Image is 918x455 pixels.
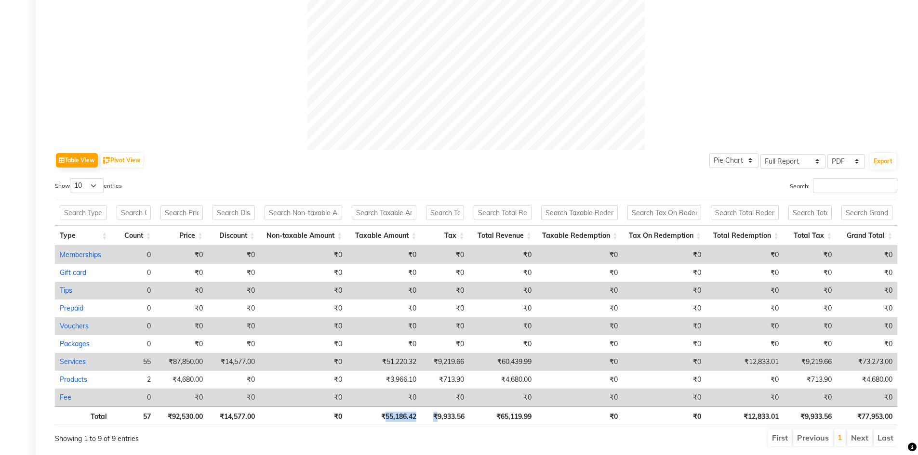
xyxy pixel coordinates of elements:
td: ₹0 [208,299,260,317]
th: ₹9,933.56 [421,406,469,425]
td: ₹12,833.01 [706,353,784,371]
td: ₹0 [156,335,207,353]
th: ₹12,833.01 [706,406,784,425]
th: ₹65,119.99 [469,406,537,425]
td: ₹0 [208,317,260,335]
th: Type: activate to sort column ascending [55,225,112,246]
td: ₹9,219.66 [421,353,469,371]
input: Search Taxable Redemption [541,205,618,220]
th: ₹92,530.00 [156,406,207,425]
a: Vouchers [60,322,89,330]
td: ₹0 [260,353,347,371]
td: ₹0 [623,371,706,389]
input: Search Non-taxable Amount [265,205,342,220]
td: ₹0 [837,299,897,317]
td: ₹0 [706,299,784,317]
td: ₹0 [784,335,837,353]
td: ₹0 [421,299,469,317]
a: 1 [838,432,842,442]
td: ₹0 [469,246,536,264]
td: ₹4,680.00 [837,371,897,389]
td: ₹0 [536,353,623,371]
td: ₹0 [784,282,837,299]
th: Tax: activate to sort column ascending [421,225,469,246]
td: ₹0 [837,246,897,264]
label: Show entries [55,178,122,193]
div: Showing 1 to 9 of 9 entries [55,428,398,444]
td: ₹0 [421,282,469,299]
input: Search Discount [213,205,255,220]
td: ₹0 [623,299,706,317]
td: 55 [112,353,156,371]
th: ₹77,953.00 [837,406,897,425]
td: ₹0 [784,389,837,406]
th: ₹0 [623,406,706,425]
td: ₹0 [837,317,897,335]
td: ₹0 [469,335,536,353]
td: ₹87,850.00 [156,353,207,371]
td: ₹0 [469,282,536,299]
th: ₹14,577.00 [208,406,260,425]
td: ₹0 [536,335,623,353]
td: ₹0 [260,282,347,299]
td: ₹9,219.66 [784,353,837,371]
td: ₹0 [156,264,207,282]
input: Search Total Revenue [474,205,532,220]
td: ₹0 [469,389,536,406]
td: ₹0 [469,299,536,317]
td: ₹0 [156,317,207,335]
button: Pivot View [101,153,143,168]
th: Count: activate to sort column ascending [112,225,156,246]
td: 0 [112,246,156,264]
td: ₹0 [706,246,784,264]
td: ₹0 [469,264,536,282]
td: ₹0 [260,317,347,335]
button: Export [870,153,896,169]
th: Grand Total: activate to sort column ascending [837,225,897,246]
a: Fee [60,393,71,402]
th: ₹9,933.56 [784,406,837,425]
td: ₹713.90 [784,371,837,389]
button: Table View [56,153,98,168]
td: ₹14,577.00 [208,353,260,371]
td: ₹0 [706,317,784,335]
td: ₹0 [156,282,207,299]
td: 0 [112,282,156,299]
input: Search Total Redemption [711,205,779,220]
td: ₹0 [536,264,623,282]
a: Prepaid [60,304,83,312]
th: Total Redemption: activate to sort column ascending [706,225,784,246]
td: ₹0 [347,317,421,335]
td: ₹0 [208,264,260,282]
td: ₹0 [536,371,623,389]
th: 57 [112,406,156,425]
a: Gift card [60,268,86,277]
td: ₹0 [837,282,897,299]
td: ₹0 [536,389,623,406]
td: ₹0 [837,264,897,282]
td: ₹0 [347,264,421,282]
td: ₹3,966.10 [347,371,421,389]
input: Search Grand Total [841,205,892,220]
td: ₹0 [208,389,260,406]
input: Search: [813,178,897,193]
th: Price: activate to sort column ascending [156,225,207,246]
th: Total Tax: activate to sort column ascending [784,225,837,246]
th: Total Revenue: activate to sort column ascending [469,225,536,246]
a: Products [60,375,87,384]
td: ₹0 [260,264,347,282]
input: Search Type [60,205,107,220]
th: Total [55,406,112,425]
td: ₹0 [260,371,347,389]
input: Search Tax [426,205,464,220]
td: ₹0 [260,335,347,353]
td: ₹0 [623,335,706,353]
td: ₹0 [347,299,421,317]
td: ₹0 [536,317,623,335]
td: ₹0 [208,246,260,264]
td: ₹0 [421,246,469,264]
input: Search Count [117,205,151,220]
td: ₹51,220.32 [347,353,421,371]
td: ₹0 [421,264,469,282]
th: ₹0 [536,406,622,425]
